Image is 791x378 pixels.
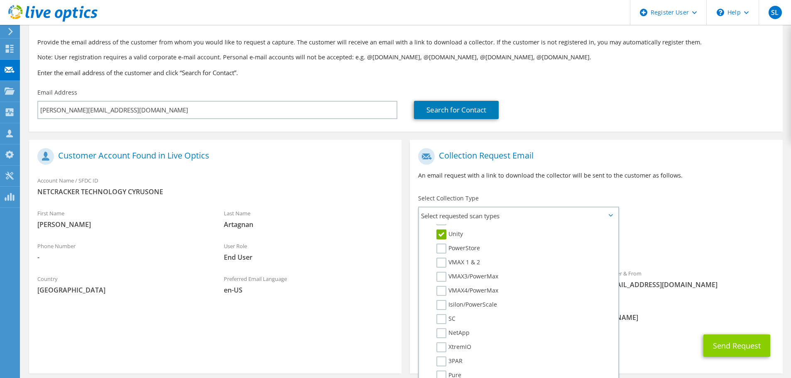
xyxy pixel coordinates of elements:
button: Send Request [703,334,770,357]
span: SL [769,6,782,19]
div: Account Name / SFDC ID [29,172,402,200]
h1: Collection Request Email [418,148,770,165]
div: Country [29,270,216,299]
p: Provide the email address of the customer from whom you would like to request a capture. The cust... [37,38,774,47]
span: End User [224,253,394,262]
label: SC [436,314,455,324]
span: NETCRACKER TECHNOLOGY CYRUSONE [37,187,393,196]
div: To [410,265,596,293]
svg: \n [717,9,724,16]
p: An email request with a link to download the collector will be sent to the customer as follows. [418,171,774,180]
div: Requested Collections [410,227,782,261]
span: [PERSON_NAME] [37,220,207,229]
span: [EMAIL_ADDRESS][DOMAIN_NAME] [605,280,774,289]
label: Select Collection Type [418,194,479,202]
div: User Role [216,237,402,266]
div: Sender & From [596,265,783,293]
span: Select requested scan types [419,207,618,224]
label: VMAX3/PowerMax [436,272,498,282]
label: Email Address [37,88,77,97]
a: Search for Contact [414,101,499,119]
div: First Name [29,205,216,233]
div: CC & Reply To [410,298,782,326]
label: Isilon/PowerScale [436,300,497,310]
label: VMAX4/PowerMax [436,286,498,296]
label: PowerStore [436,244,480,254]
label: 3PAR [436,356,463,366]
span: [GEOGRAPHIC_DATA] [37,285,207,295]
h1: Customer Account Found in Live Optics [37,148,389,165]
label: VMAX 1 & 2 [436,258,480,268]
span: en-US [224,285,394,295]
label: Unity [436,229,463,239]
h3: Enter the email address of the customer and click “Search for Contact”. [37,68,774,77]
span: Artagnan [224,220,394,229]
div: Preferred Email Language [216,270,402,299]
span: - [37,253,207,262]
div: Phone Number [29,237,216,266]
label: XtremIO [436,342,471,352]
div: Last Name [216,205,402,233]
label: NetApp [436,328,470,338]
p: Note: User registration requires a valid corporate e-mail account. Personal e-mail accounts will ... [37,53,774,62]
